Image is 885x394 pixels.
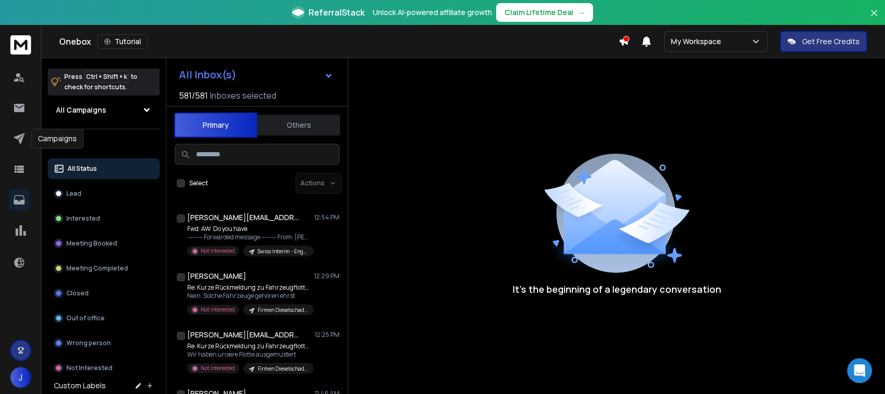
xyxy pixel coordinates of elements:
p: Wir haben unsere Flotte ausgemustert [187,350,312,359]
button: Others [257,114,340,137]
p: Firmen Dieselschaden [258,306,307,314]
p: Firmen Dieselschaden [258,365,307,373]
h3: Custom Labels [54,381,106,391]
p: Unlock AI-powered affiliate growth [373,7,492,18]
button: Meeting Booked [48,233,160,254]
p: ---------- Forwarded message --------- From: [PERSON_NAME] [187,233,312,241]
button: Meeting Completed [48,258,160,279]
h1: [PERSON_NAME][EMAIL_ADDRESS][DOMAIN_NAME] [187,212,301,223]
p: Nein. Solche Fahrzeuge gehören ehrst [187,292,312,300]
p: Swiss Interim - English [258,248,307,255]
span: → [578,7,585,18]
p: It’s the beginning of a legendary conversation [513,282,721,296]
p: Closed [66,289,89,297]
h1: [PERSON_NAME][EMAIL_ADDRESS][DOMAIN_NAME] [187,330,301,340]
p: Not Interested [201,364,235,372]
span: Ctrl + Shift + k [85,71,129,83]
label: Select [189,179,208,187]
button: All Campaigns [48,100,160,120]
p: Not Interested [201,306,235,314]
p: Fwd: AW: Do you have [187,225,312,233]
p: Re: Kurze Rückmeldung zu Fahrzeugflotten [187,342,312,350]
p: Lead [66,189,81,198]
p: Press to check for shortcuts. [64,72,137,92]
button: Wrong person [48,333,160,354]
button: Closed [48,283,160,304]
h1: All Inbox(s) [179,70,236,80]
button: All Status [48,158,160,179]
h3: Filters [48,138,160,152]
button: J [10,367,31,388]
p: Not Interested [66,364,113,372]
button: Out of office [48,308,160,329]
p: Meeting Completed [66,264,128,273]
button: Interested [48,208,160,229]
h3: Inboxes selected [210,89,276,102]
div: Campaigns [31,129,83,148]
p: Re: Kurze Rückmeldung zu Fahrzeugflotten [187,283,312,292]
span: ReferralStack [308,6,364,19]
p: 12:54 PM [314,213,340,222]
h1: [PERSON_NAME] [187,271,246,281]
p: Interested [66,214,100,223]
div: Onebox [59,34,619,49]
span: 581 / 581 [179,89,208,102]
p: Meeting Booked [66,239,117,248]
button: Lead [48,183,160,204]
button: Get Free Credits [780,31,867,52]
p: My Workspace [671,36,725,47]
p: All Status [67,165,97,173]
button: Not Interested [48,358,160,378]
button: Claim Lifetime Deal→ [496,3,593,22]
p: 12:29 PM [314,272,340,280]
p: 12:25 PM [315,331,340,339]
button: All Inbox(s) [171,64,342,85]
p: Get Free Credits [802,36,860,47]
button: Tutorial [97,34,148,49]
div: Open Intercom Messenger [847,358,872,383]
button: Primary [174,113,257,138]
p: Not Interested [201,247,235,255]
p: Wrong person [66,339,111,347]
h1: All Campaigns [56,105,106,115]
button: Close banner [867,6,881,31]
p: Out of office [66,314,105,322]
